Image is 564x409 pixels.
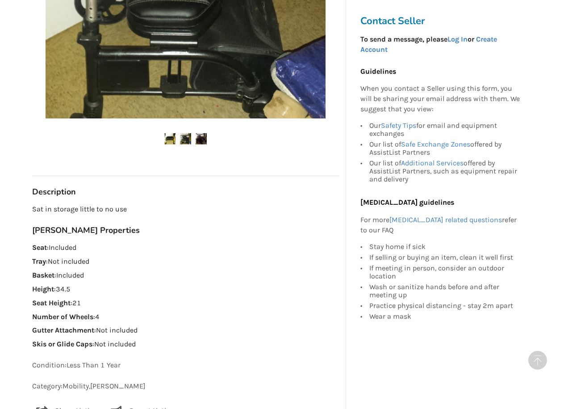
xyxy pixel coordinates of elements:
[369,122,520,139] div: Our for email and equipment exchanges
[32,312,93,321] strong: Number of Wheels
[389,215,502,224] a: [MEDICAL_DATA] related questions
[369,158,520,183] div: Our list of offered by AssistList Partners, such as equipment repair and delivery
[32,257,46,266] strong: Tray
[32,360,339,371] p: Condition: Less Than 1 Year
[32,340,92,348] strong: Skis or Glide Caps
[32,299,71,307] strong: Seat Height
[32,243,339,253] p: : Included
[360,67,396,76] b: Guidelines
[180,133,191,144] img: evolution mobility walker next to new-walker-mobility-vancouver-assistlist-listing
[32,204,339,215] p: Sat in storage little to no use
[32,298,339,308] p: : 21
[32,225,339,236] h3: [PERSON_NAME] Properties
[32,312,339,322] p: : 4
[164,133,175,144] img: evolution mobility walker next to new-walker-mobility-vancouver-assistlist-listing
[360,198,454,207] b: [MEDICAL_DATA] guidelines
[360,215,520,236] p: For more refer to our FAQ
[32,339,339,350] p: : Not included
[369,300,520,311] div: Practice physical distancing - stay 2m apart
[369,252,520,263] div: If selling or buying an item, clean it well first
[369,263,520,282] div: If meeting in person, consider an outdoor location
[32,325,339,336] p: : Not included
[369,311,520,320] div: Wear a mask
[32,270,339,281] p: : Included
[32,326,94,334] strong: Gutter Attachment
[401,159,464,167] a: Additional Services
[196,133,207,144] img: evolution mobility walker next to new-walker-mobility-vancouver-assistlist-listing
[32,271,54,279] strong: Basket
[32,243,47,252] strong: Seat
[360,84,520,115] p: When you contact a Seller using this form, you will be sharing your email address with them. We s...
[360,15,525,27] h3: Contact Seller
[369,282,520,300] div: Wash or sanitize hands before and after meeting up
[401,140,470,148] a: Safe Exchange Zones
[369,243,520,252] div: Stay home if sick
[369,139,520,158] div: Our list of offered by AssistList Partners
[32,285,54,293] strong: Height
[32,381,339,392] p: Category: Mobility , [PERSON_NAME]
[447,35,468,43] a: Log In
[32,257,339,267] p: : Not included
[360,35,497,54] strong: To send a message, please or
[32,284,339,295] p: : 34.5
[381,121,416,130] a: Safety Tips
[32,187,339,197] h3: Description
